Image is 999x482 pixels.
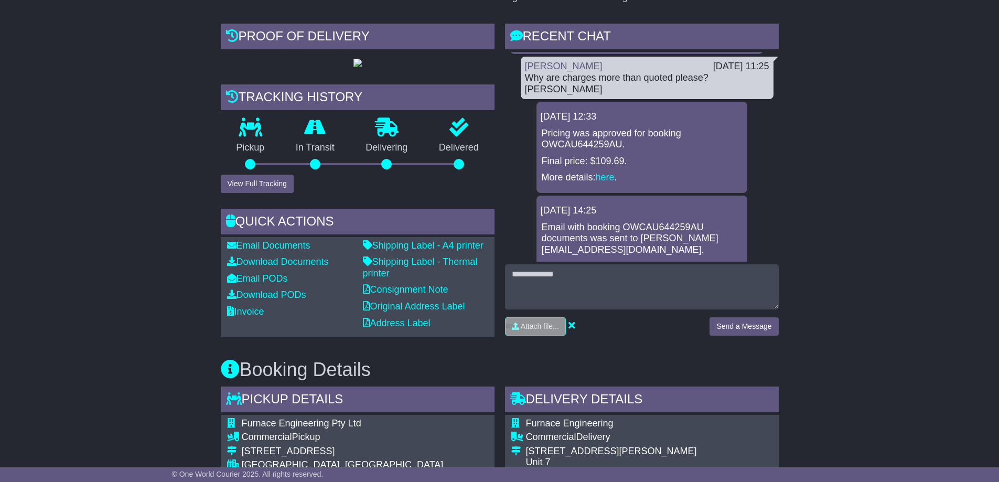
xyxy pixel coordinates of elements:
button: View Full Tracking [221,175,294,193]
div: Tracking history [221,84,495,113]
p: Pickup [221,142,281,154]
p: Email with booking OWCAU644259AU documents was sent to [PERSON_NAME][EMAIL_ADDRESS][DOMAIN_NAME]. [542,222,742,256]
span: Commercial [242,432,292,442]
div: Delivery [526,432,728,443]
span: Furnace Engineering [526,418,614,429]
div: [DATE] 14:25 [541,205,743,217]
div: Quick Actions [221,209,495,237]
a: Email Documents [227,240,310,251]
p: Delivering [350,142,424,154]
div: RECENT CHAT [505,24,779,52]
a: here [658,261,676,271]
a: Original Address Label [363,301,465,312]
h3: Booking Details [221,359,779,380]
img: GetPodImage [353,59,362,67]
a: Invoice [227,306,264,317]
div: Pickup Details [221,387,495,415]
p: More details about booking: . [542,261,742,272]
a: here [596,172,615,183]
a: Shipping Label - A4 printer [363,240,484,251]
div: [STREET_ADDRESS][PERSON_NAME] [526,446,728,457]
a: [PERSON_NAME] [525,61,603,71]
a: Shipping Label - Thermal printer [363,256,478,279]
p: Final price: $109.69. [542,156,742,167]
div: [GEOGRAPHIC_DATA], [GEOGRAPHIC_DATA] [242,459,479,471]
p: Pricing was approved for booking OWCAU644259AU. [542,128,742,151]
span: © One World Courier 2025. All rights reserved. [172,470,324,478]
p: In Transit [280,142,350,154]
div: [DATE] 12:33 [541,111,743,123]
a: Email PODs [227,273,288,284]
div: [STREET_ADDRESS] [242,446,479,457]
a: Download Documents [227,256,329,267]
div: Unit 7 [526,457,728,468]
p: More details: . [542,172,742,184]
a: Address Label [363,318,431,328]
p: Delivered [423,142,495,154]
div: Delivery Details [505,387,779,415]
div: [DATE] 11:25 [713,61,769,72]
button: Send a Message [710,317,778,336]
span: Furnace Engineering Pty Ltd [242,418,361,429]
span: Commercial [526,432,576,442]
a: Download PODs [227,290,306,300]
div: Proof of Delivery [221,24,495,52]
div: Why are charges more than quoted please? [PERSON_NAME] [525,72,769,95]
a: Consignment Note [363,284,448,295]
div: Pickup [242,432,479,443]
